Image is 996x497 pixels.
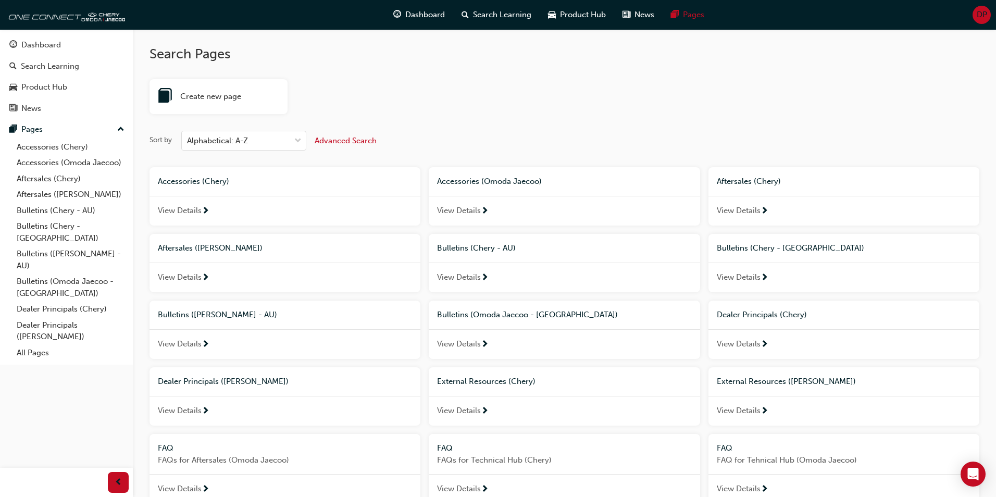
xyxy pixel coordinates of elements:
[405,9,445,21] span: Dashboard
[150,367,420,426] a: Dealer Principals ([PERSON_NAME])View Details
[761,207,768,216] span: next-icon
[4,33,129,120] button: DashboardSearch LearningProduct HubNews
[315,136,377,145] span: Advanced Search
[4,57,129,76] a: Search Learning
[9,125,17,134] span: pages-icon
[202,407,209,416] span: next-icon
[187,135,248,147] div: Alphabetical: A-Z
[481,207,489,216] span: next-icon
[5,4,125,25] img: oneconnect
[393,8,401,21] span: guage-icon
[150,301,420,359] a: Bulletins ([PERSON_NAME] - AU)View Details
[202,485,209,494] span: next-icon
[9,83,17,92] span: car-icon
[961,462,986,487] div: Open Intercom Messenger
[429,167,700,226] a: Accessories (Omoda Jaecoo)View Details
[614,4,663,26] a: news-iconNews
[761,407,768,416] span: next-icon
[9,104,17,114] span: news-icon
[717,443,732,453] span: FAQ
[437,205,481,217] span: View Details
[717,243,864,253] span: Bulletins (Chery - [GEOGRAPHIC_DATA])
[202,340,209,350] span: next-icon
[13,218,129,246] a: Bulletins (Chery - [GEOGRAPHIC_DATA])
[481,340,489,350] span: next-icon
[429,234,700,292] a: Bulletins (Chery - AU)View Details
[4,78,129,97] a: Product Hub
[622,8,630,21] span: news-icon
[481,274,489,283] span: next-icon
[13,171,129,187] a: Aftersales (Chery)
[13,155,129,171] a: Accessories (Omoda Jaecoo)
[761,485,768,494] span: next-icon
[21,39,61,51] div: Dashboard
[462,8,469,21] span: search-icon
[437,271,481,283] span: View Details
[150,79,288,115] a: book-iconCreate new page
[158,377,289,386] span: Dealer Principals ([PERSON_NAME])
[158,338,202,350] span: View Details
[117,123,124,136] span: up-icon
[150,46,979,63] h2: Search Pages
[202,207,209,216] span: next-icon
[663,4,713,26] a: pages-iconPages
[437,243,516,253] span: Bulletins (Chery - AU)
[150,167,420,226] a: Accessories (Chery)View Details
[708,167,979,226] a: Aftersales (Chery)View Details
[717,483,761,495] span: View Details
[9,62,17,71] span: search-icon
[21,81,67,93] div: Product Hub
[977,9,987,21] span: DP
[158,177,229,186] span: Accessories (Chery)
[13,301,129,317] a: Dealer Principals (Chery)
[453,4,540,26] a: search-iconSearch Learning
[437,405,481,417] span: View Details
[717,405,761,417] span: View Details
[973,6,991,24] button: DP
[717,310,807,319] span: Dealer Principals (Chery)
[717,377,856,386] span: External Resources ([PERSON_NAME])
[13,317,129,345] a: Dealer Principals ([PERSON_NAME])
[429,301,700,359] a: Bulletins (Omoda Jaecoo - [GEOGRAPHIC_DATA])View Details
[708,301,979,359] a: Dealer Principals (Chery)View Details
[21,123,43,135] div: Pages
[761,340,768,350] span: next-icon
[437,443,453,453] span: FAQ
[13,203,129,219] a: Bulletins (Chery - AU)
[158,271,202,283] span: View Details
[294,134,302,148] span: down-icon
[13,139,129,155] a: Accessories (Chery)
[717,177,781,186] span: Aftersales (Chery)
[158,483,202,495] span: View Details
[4,35,129,55] a: Dashboard
[761,274,768,283] span: next-icon
[13,345,129,361] a: All Pages
[560,9,606,21] span: Product Hub
[708,367,979,426] a: External Resources ([PERSON_NAME])View Details
[481,485,489,494] span: next-icon
[708,234,979,292] a: Bulletins (Chery - [GEOGRAPHIC_DATA])View Details
[158,90,172,104] span: book-icon
[315,131,377,151] button: Advanced Search
[9,41,17,50] span: guage-icon
[671,8,679,21] span: pages-icon
[481,407,489,416] span: next-icon
[437,338,481,350] span: View Details
[437,177,542,186] span: Accessories (Omoda Jaecoo)
[13,187,129,203] a: Aftersales ([PERSON_NAME])
[717,454,971,466] span: FAQ for Tehnical Hub (Omoda Jaecoo)
[717,205,761,217] span: View Details
[21,60,79,72] div: Search Learning
[429,367,700,426] a: External Resources (Chery)View Details
[437,310,618,319] span: Bulletins (Omoda Jaecoo - [GEOGRAPHIC_DATA])
[437,377,536,386] span: External Resources (Chery)
[158,243,263,253] span: Aftersales ([PERSON_NAME])
[158,454,412,466] span: FAQs for Aftersales (Omoda Jaecoo)
[158,443,173,453] span: FAQ
[150,234,420,292] a: Aftersales ([PERSON_NAME])View Details
[4,120,129,139] button: Pages
[540,4,614,26] a: car-iconProduct Hub
[683,9,704,21] span: Pages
